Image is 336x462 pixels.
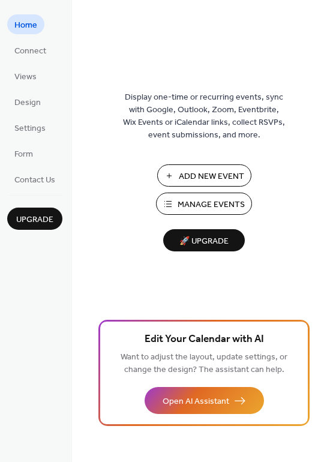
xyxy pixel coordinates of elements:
[121,349,287,378] span: Want to adjust the layout, update settings, or change the design? The assistant can help.
[7,143,40,163] a: Form
[156,193,252,215] button: Manage Events
[7,169,62,189] a: Contact Us
[145,387,264,414] button: Open AI Assistant
[157,164,251,187] button: Add New Event
[14,148,33,161] span: Form
[14,19,37,32] span: Home
[123,91,285,142] span: Display one-time or recurring events, sync with Google, Outlook, Zoom, Eventbrite, Wix Events or ...
[14,71,37,83] span: Views
[14,174,55,187] span: Contact Us
[7,66,44,86] a: Views
[7,208,62,230] button: Upgrade
[7,92,48,112] a: Design
[163,229,245,251] button: 🚀 Upgrade
[163,395,229,408] span: Open AI Assistant
[145,331,264,348] span: Edit Your Calendar with AI
[170,233,238,250] span: 🚀 Upgrade
[7,118,53,137] a: Settings
[178,199,245,211] span: Manage Events
[179,170,244,183] span: Add New Event
[14,45,46,58] span: Connect
[7,40,53,60] a: Connect
[14,122,46,135] span: Settings
[14,97,41,109] span: Design
[16,214,53,226] span: Upgrade
[7,14,44,34] a: Home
